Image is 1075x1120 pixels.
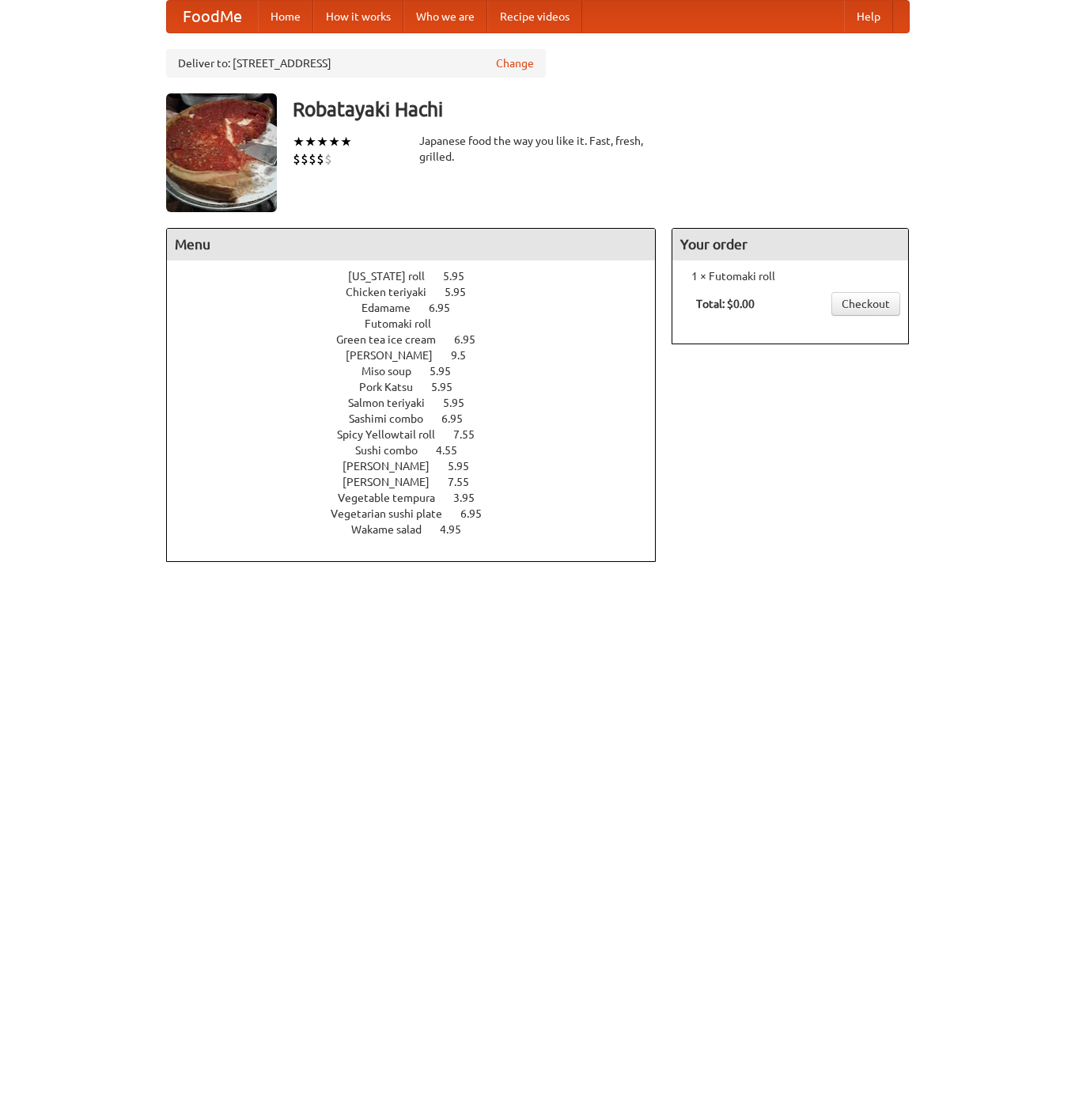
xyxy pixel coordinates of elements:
[348,270,441,283] span: [US_STATE] roll
[346,349,495,362] a: [PERSON_NAME] 9.5
[308,150,316,168] li: $
[316,150,324,168] li: $
[361,365,427,378] span: Miso soup
[441,412,479,425] span: 6.95
[445,286,482,298] span: 5.95
[844,1,893,32] a: Help
[672,229,908,260] h4: Your order
[324,150,332,168] li: $
[293,150,301,168] li: $
[337,428,451,441] span: Spicy Yellowtail roll
[355,444,486,457] a: Sushi combo 4.55
[443,270,480,283] span: 5.95
[349,412,439,425] span: Sashimi combo
[343,460,498,473] a: [PERSON_NAME] 5.95
[338,492,504,504] a: Vegetable tempura 3.95
[337,428,504,441] a: Spicy Yellowtail roll 7.55
[453,492,490,504] span: 3.95
[365,317,476,330] a: Futomaki roll
[443,397,480,409] span: 5.95
[359,381,482,393] a: Pork Katsu 5.95
[167,229,656,260] h4: Menu
[431,381,468,393] span: 5.95
[336,333,505,346] a: Green tea ice cream 6.95
[348,270,494,283] a: [US_STATE] roll 5.95
[167,1,258,32] a: FoodMe
[331,507,458,520] span: Vegetarian sushi plate
[348,397,441,409] span: Salmon teriyaki
[348,397,494,409] a: Salmon teriyaki 5.95
[448,460,485,473] span: 5.95
[340,133,352,150] li: ★
[258,1,313,32] a: Home
[680,268,900,284] li: 1 × Futomaki roll
[351,523,490,536] a: Wakame salad 4.95
[359,381,429,393] span: Pork Katsu
[451,349,482,362] span: 9.5
[355,444,433,457] span: Sushi combo
[419,133,657,165] div: Japanese food the way you like it. Fast, fresh, grilled.
[365,317,447,330] span: Futomaki roll
[349,412,492,425] a: Sashimi combo 6.95
[429,302,466,314] span: 6.95
[496,55,534,71] a: Change
[338,492,451,504] span: Vegetable tempura
[336,333,452,346] span: Green tea ice cream
[166,49,546,78] div: Deliver to: [STREET_ADDRESS]
[343,476,445,488] span: [PERSON_NAME]
[351,523,437,536] span: Wakame salad
[346,286,495,298] a: Chicken teriyaki 5.95
[301,150,308,168] li: $
[328,133,340,150] li: ★
[696,298,755,310] b: Total: $0.00
[293,93,910,125] h3: Robatayaki Hachi
[403,1,487,32] a: Who we are
[346,286,442,298] span: Chicken teriyaki
[453,428,490,441] span: 7.55
[460,507,498,520] span: 6.95
[361,365,480,378] a: Miso soup 5.95
[305,133,316,150] li: ★
[440,523,477,536] span: 4.95
[448,476,485,488] span: 7.55
[293,133,305,150] li: ★
[166,93,277,212] img: angular.jpg
[313,1,403,32] a: How it works
[454,333,491,346] span: 6.95
[361,302,479,314] a: Edamame 6.95
[343,460,445,473] span: [PERSON_NAME]
[831,292,900,316] a: Checkout
[331,507,511,520] a: Vegetarian sushi plate 6.95
[343,476,498,488] a: [PERSON_NAME] 7.55
[316,133,328,150] li: ★
[487,1,582,32] a: Recipe videos
[361,302,426,314] span: Edamame
[430,365,467,378] span: 5.95
[346,349,449,362] span: [PERSON_NAME]
[436,444,473,457] span: 4.55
